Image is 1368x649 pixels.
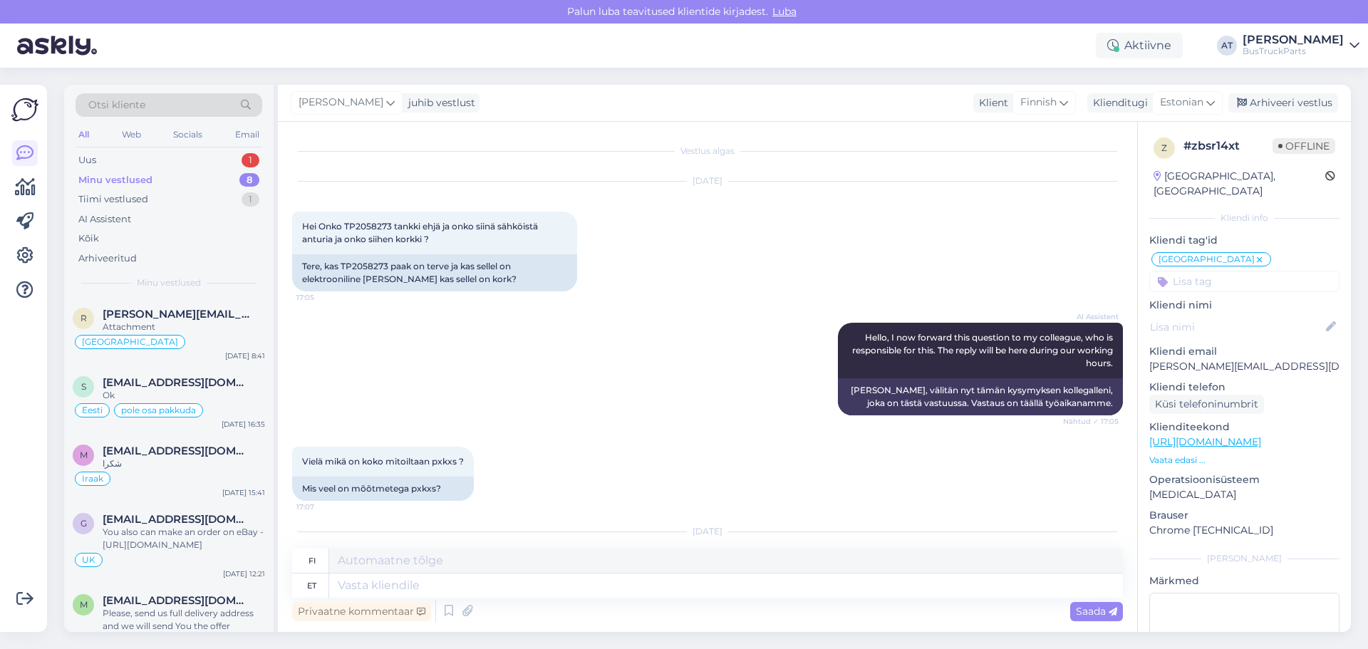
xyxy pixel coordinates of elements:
div: [PERSON_NAME] [1243,34,1344,46]
span: UK [82,556,95,564]
span: r [81,313,87,323]
div: [DATE] [292,175,1123,187]
span: g [81,518,87,529]
span: seppergo@gmail.com [103,376,251,389]
div: Arhiveeri vestlus [1228,93,1338,113]
div: All [76,125,92,144]
div: [DATE] 8:41 [225,351,265,361]
img: Askly Logo [11,96,38,123]
p: Kliendi email [1149,344,1339,359]
span: 17:07 [296,502,350,512]
span: Hei Onko TP2058273 tankki ehjä ja onko siinä sähköistä anturia ja onko siihen korkki ? [302,221,540,244]
span: Luba [768,5,801,18]
div: Attachment [103,321,265,333]
div: 8 [239,173,259,187]
p: Kliendi telefon [1149,380,1339,395]
span: Nähtud ✓ 17:05 [1063,416,1119,427]
div: Privaatne kommentaar [292,602,431,621]
span: z [1161,142,1167,153]
div: Web [119,125,144,144]
div: juhib vestlust [403,95,475,110]
div: Klient [973,95,1008,110]
div: Email [232,125,262,144]
span: 17:05 [296,292,350,303]
span: globaltransport.uk17@gmail.com [103,513,251,526]
div: [DATE] 12:21 [223,568,265,579]
div: [DATE] 16:35 [222,419,265,430]
span: [GEOGRAPHIC_DATA] [1159,255,1255,264]
div: fi [309,549,316,573]
div: AI Assistent [78,212,131,227]
div: Uus [78,153,96,167]
span: Minu vestlused [137,276,201,289]
div: Vestlus algas [292,145,1123,157]
span: mcmashwal@yahoo.com [103,594,251,607]
div: 1 [242,153,259,167]
span: mazen_hussein8@hotmail.com [103,445,251,457]
div: Klienditugi [1087,95,1148,110]
span: Offline [1273,138,1335,154]
p: Operatsioonisüsteem [1149,472,1339,487]
div: شكرا [103,457,265,470]
span: Hello, I now forward this question to my colleague, who is responsible for this. The reply will b... [852,332,1115,368]
div: [GEOGRAPHIC_DATA], [GEOGRAPHIC_DATA] [1154,169,1325,199]
div: Ok [103,389,265,402]
p: Chrome [TECHNICAL_ID] [1149,523,1339,538]
a: [PERSON_NAME]BusTruckParts [1243,34,1359,57]
div: Tiimi vestlused [78,192,148,207]
div: Arhiveeritud [78,251,137,266]
div: Minu vestlused [78,173,152,187]
div: Kõik [78,232,99,246]
span: pole osa pakkuda [121,406,196,415]
div: AT [1217,36,1237,56]
p: Kliendi tag'id [1149,233,1339,248]
span: Eesti [82,406,103,415]
span: Finnish [1020,95,1057,110]
div: Please, send us full delivery address and we will send You the offer [103,607,265,633]
div: [DATE] 15:41 [222,487,265,498]
div: Socials [170,125,205,144]
div: Mis veel on mõõtmetega pxkxs? [292,477,474,501]
p: [PERSON_NAME][EMAIL_ADDRESS][DOMAIN_NAME] [1149,359,1339,374]
span: Estonian [1160,95,1203,110]
input: Lisa nimi [1150,319,1323,335]
div: [DATE] [292,525,1123,538]
span: m [80,599,88,610]
span: s [81,381,86,392]
span: m [80,450,88,460]
div: Aktiivne [1096,33,1183,58]
a: [URL][DOMAIN_NAME] [1149,435,1261,448]
div: [PERSON_NAME], välitän nyt tämän kysymyksen kollegalleni, joka on tästä vastuussa. Vastaus on tää... [838,378,1123,415]
span: [PERSON_NAME] [299,95,383,110]
span: AI Assistent [1065,311,1119,322]
p: Brauser [1149,508,1339,523]
div: BusTruckParts [1243,46,1344,57]
span: Vielä mikä on koko mitoiltaan pxkxs ? [302,456,464,467]
div: 1 [242,192,259,207]
div: Küsi telefoninumbrit [1149,395,1264,414]
div: [PERSON_NAME] [1149,552,1339,565]
p: Märkmed [1149,573,1339,588]
div: # zbsr14xt [1183,137,1273,155]
p: Kliendi nimi [1149,298,1339,313]
span: [GEOGRAPHIC_DATA] [82,338,178,346]
div: Kliendi info [1149,212,1339,224]
span: raimo.julkunen@trackhunter.fi [103,308,251,321]
span: Iraak [82,474,103,483]
p: Klienditeekond [1149,420,1339,435]
div: Tere, kas TP2058273 paak on terve ja kas sellel on elektrooniline [PERSON_NAME] kas sellel on kork? [292,254,577,291]
span: Saada [1076,605,1117,618]
input: Lisa tag [1149,271,1339,292]
p: [MEDICAL_DATA] [1149,487,1339,502]
span: Otsi kliente [88,98,145,113]
div: You also can make an order on eBay - [URL][DOMAIN_NAME] [103,526,265,551]
div: et [307,573,316,598]
p: Vaata edasi ... [1149,454,1339,467]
